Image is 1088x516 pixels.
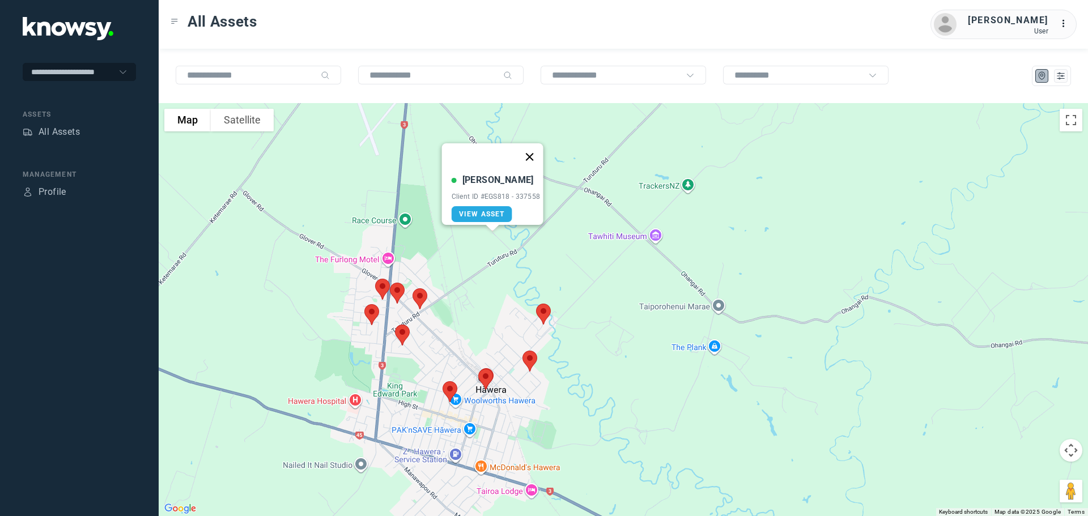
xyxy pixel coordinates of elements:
[968,14,1048,27] div: [PERSON_NAME]
[939,508,988,516] button: Keyboard shortcuts
[23,125,80,139] a: AssetsAll Assets
[968,27,1048,35] div: User
[1068,509,1085,515] a: Terms (opens in new tab)
[1060,17,1073,32] div: :
[1060,439,1082,462] button: Map camera controls
[321,71,330,80] div: Search
[452,206,512,222] a: View Asset
[211,109,274,131] button: Show satellite imagery
[39,125,80,139] div: All Assets
[503,71,512,80] div: Search
[171,18,178,25] div: Toggle Menu
[39,185,66,199] div: Profile
[161,501,199,516] img: Google
[1060,109,1082,131] button: Toggle fullscreen view
[1060,480,1082,502] button: Drag Pegman onto the map to open Street View
[516,143,543,170] button: Close
[1056,71,1066,81] div: List
[1037,71,1047,81] div: Map
[452,193,541,201] div: Client ID #EGS818 - 337558
[23,127,33,137] div: Assets
[23,17,113,40] img: Application Logo
[23,185,66,199] a: ProfileProfile
[23,169,136,180] div: Management
[188,11,257,32] span: All Assets
[23,187,33,197] div: Profile
[23,109,136,120] div: Assets
[994,509,1061,515] span: Map data ©2025 Google
[462,173,534,187] div: [PERSON_NAME]
[459,210,505,218] span: View Asset
[1060,19,1072,28] tspan: ...
[164,109,211,131] button: Show street map
[161,501,199,516] a: Open this area in Google Maps (opens a new window)
[1060,17,1073,31] div: :
[934,13,957,36] img: avatar.png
